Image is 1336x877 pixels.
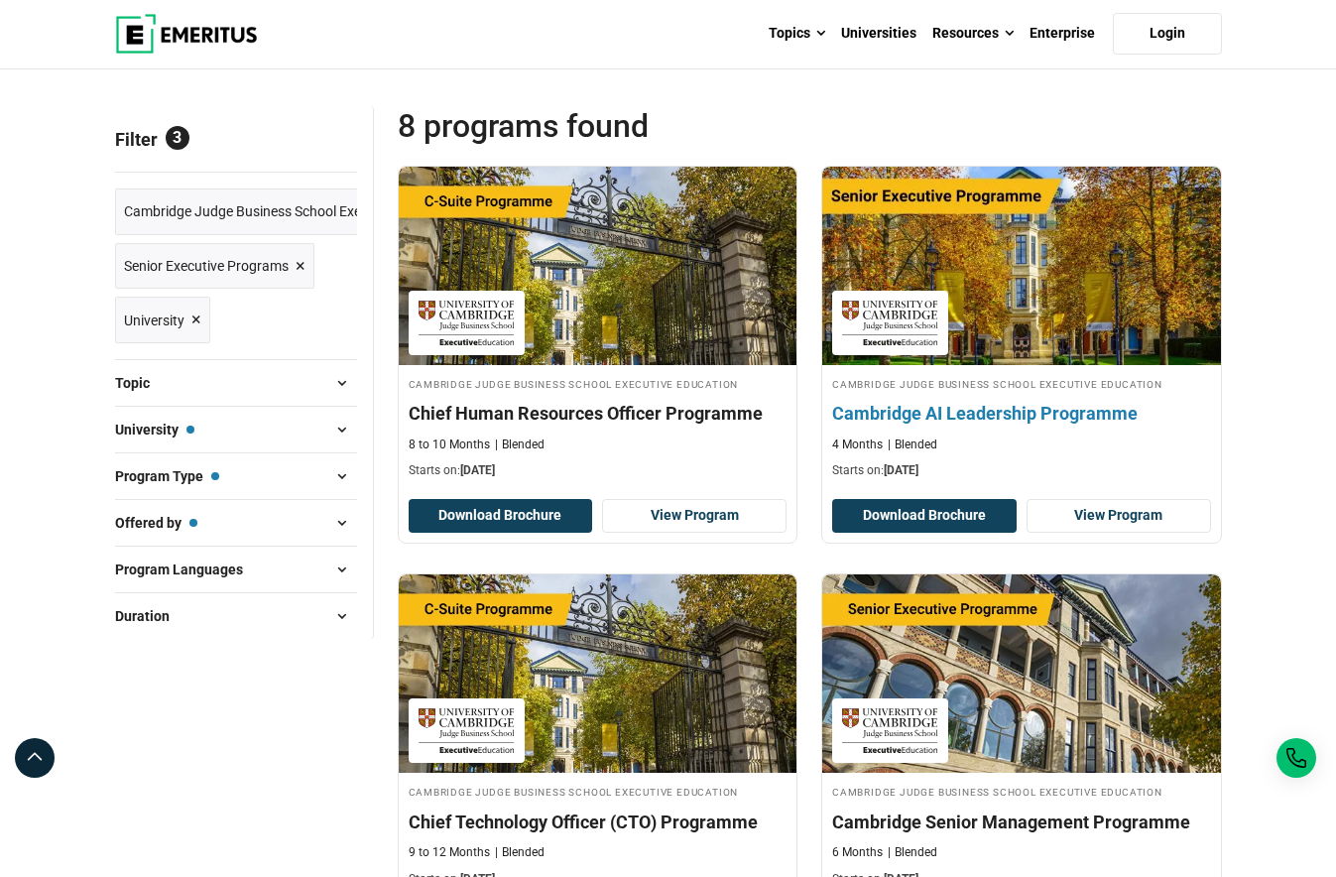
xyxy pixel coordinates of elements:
[832,810,1211,834] h4: Cambridge Senior Management Programme
[495,437,545,453] p: Blended
[124,310,184,331] span: University
[409,462,788,479] p: Starts on:
[832,783,1211,800] h4: Cambridge Judge Business School Executive Education
[495,844,545,861] p: Blended
[296,129,357,155] a: Reset all
[409,375,788,392] h4: Cambridge Judge Business School Executive Education
[166,126,189,150] span: 3
[115,465,219,487] span: Program Type
[802,157,1241,375] img: Cambridge AI Leadership Programme | Online AI and Machine Learning Course
[409,810,788,834] h4: Chief Technology Officer (CTO) Programme
[888,844,937,861] p: Blended
[115,559,259,580] span: Program Languages
[115,368,357,398] button: Topic
[884,463,918,477] span: [DATE]
[1113,13,1222,55] a: Login
[842,708,938,753] img: Cambridge Judge Business School Executive Education
[822,574,1221,773] img: Cambridge Senior Management Programme | Online Business Management Course
[832,375,1211,392] h4: Cambridge Judge Business School Executive Education
[115,601,357,631] button: Duration
[419,301,515,345] img: Cambridge Judge Business School Executive Education
[296,252,305,281] span: ×
[115,243,314,290] a: Senior Executive Programs ×
[399,167,797,490] a: Human Resources Course by Cambridge Judge Business School Executive Education - September 18, 202...
[1027,499,1211,533] a: View Program
[822,167,1221,490] a: AI and Machine Learning Course by Cambridge Judge Business School Executive Education - September...
[115,188,489,235] a: Cambridge Judge Business School Executive Education ×
[888,437,937,453] p: Blended
[399,574,797,773] img: Chief Technology Officer (CTO) Programme | Online Leadership Course
[409,783,788,800] h4: Cambridge Judge Business School Executive Education
[832,401,1211,426] h4: Cambridge AI Leadership Programme
[842,301,938,345] img: Cambridge Judge Business School Executive Education
[124,200,463,222] span: Cambridge Judge Business School Executive Education
[419,708,515,753] img: Cambridge Judge Business School Executive Education
[115,297,210,343] a: University ×
[832,462,1211,479] p: Starts on:
[409,401,788,426] h4: Chief Human Resources Officer Programme
[409,499,593,533] button: Download Brochure
[460,463,495,477] span: [DATE]
[115,372,166,394] span: Topic
[191,306,201,334] span: ×
[115,512,197,534] span: Offered by
[832,844,883,861] p: 6 Months
[115,106,357,172] p: Filter
[409,437,490,453] p: 8 to 10 Months
[115,419,194,440] span: University
[115,461,357,491] button: Program Type
[115,508,357,538] button: Offered by
[398,106,810,146] span: 8 Programs found
[399,167,797,365] img: Chief Human Resources Officer Programme | Online Human Resources Course
[115,555,357,584] button: Program Languages
[124,255,289,277] span: Senior Executive Programs
[115,415,357,444] button: University
[602,499,787,533] a: View Program
[115,605,185,627] span: Duration
[832,499,1017,533] button: Download Brochure
[832,437,883,453] p: 4 Months
[409,844,490,861] p: 9 to 12 Months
